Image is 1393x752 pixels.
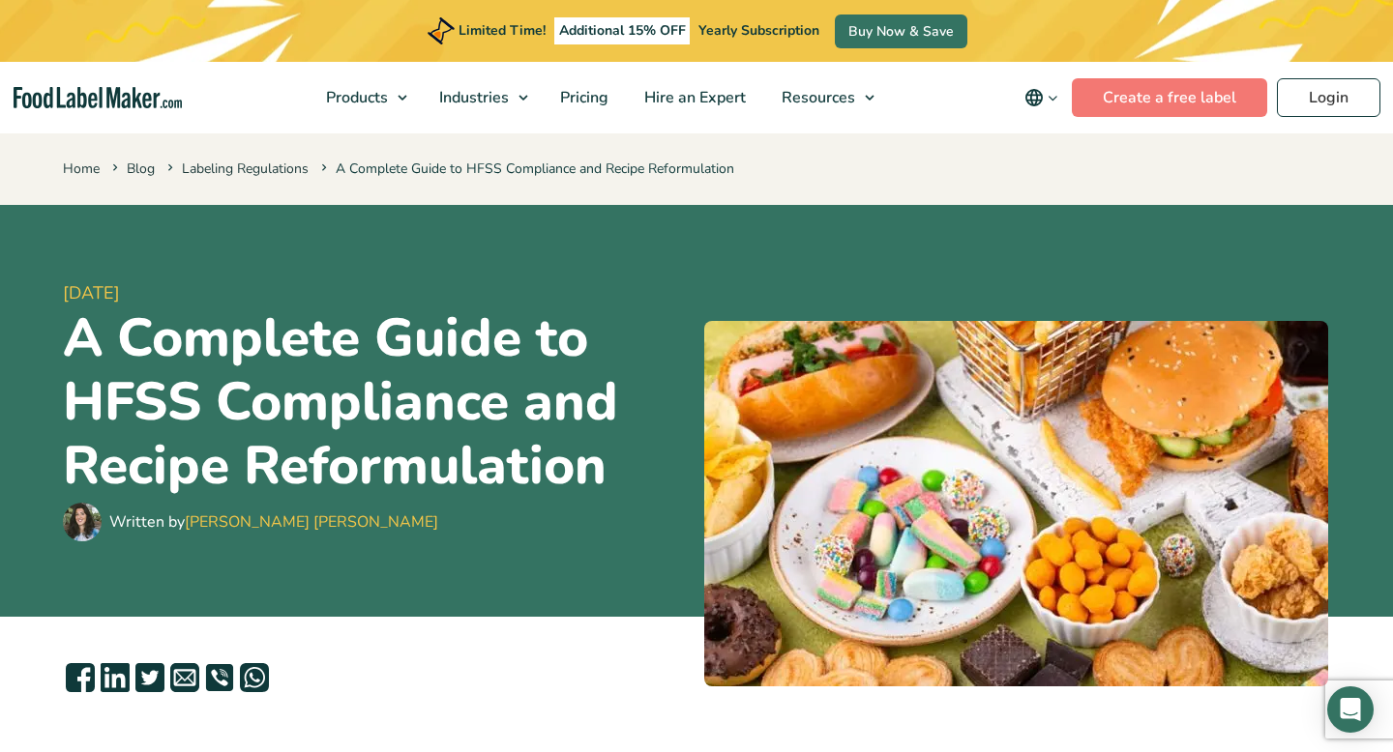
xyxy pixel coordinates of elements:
a: Create a free label [1072,78,1267,117]
a: [PERSON_NAME] [PERSON_NAME] [185,511,438,533]
a: Labeling Regulations [182,159,309,178]
span: A Complete Guide to HFSS Compliance and Recipe Reformulation [317,159,734,178]
span: Resources [776,87,857,108]
span: Hire an Expert [638,87,748,108]
a: Products [309,62,417,133]
span: Yearly Subscription [698,21,819,40]
a: Blog [127,159,155,178]
span: Industries [433,87,511,108]
img: Maria Abi Hanna - Food Label Maker [63,503,102,541]
a: Resources [764,62,884,133]
span: [DATE] [63,280,689,306]
span: Limited Time! [459,21,546,40]
span: Pricing [554,87,610,108]
a: Buy Now & Save [835,14,967,48]
div: Written by [109,510,438,534]
a: Industries [422,62,538,133]
span: Products [320,87,390,108]
h1: A Complete Guide to HFSS Compliance and Recipe Reformulation [63,306,689,498]
div: Open Intercom Messenger [1327,686,1374,733]
a: Hire an Expert [627,62,759,133]
a: Login [1277,78,1380,117]
a: Home [63,159,100,178]
a: Pricing [543,62,622,133]
span: Additional 15% OFF [554,17,691,44]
